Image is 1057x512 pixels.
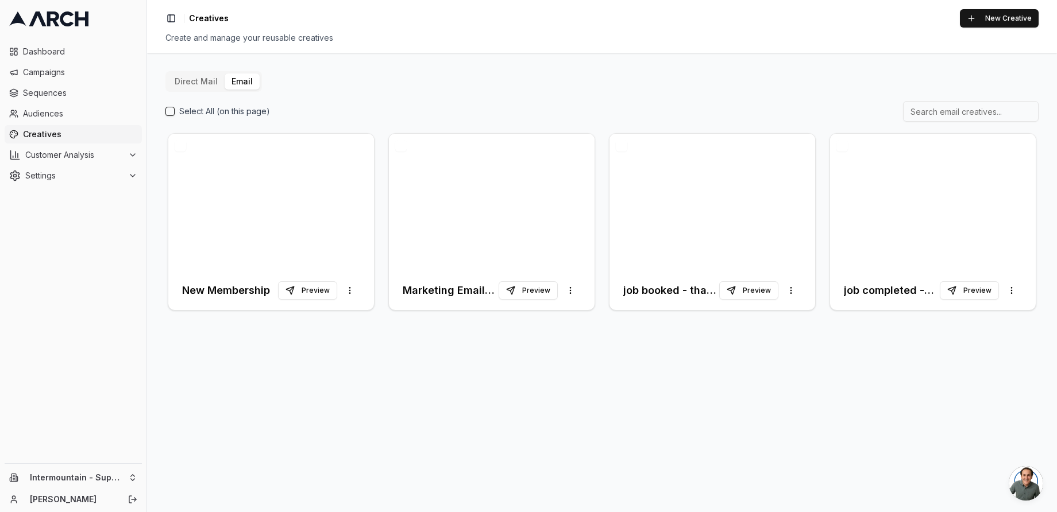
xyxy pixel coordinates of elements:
[1009,466,1043,501] div: Open chat
[30,494,115,505] a: [PERSON_NAME]
[403,282,499,298] h3: Marketing Email 1.0
[719,281,778,300] button: Preview
[23,129,137,140] span: Creatives
[5,63,142,82] a: Campaigns
[844,282,940,298] h3: job completed - thank you
[5,468,142,487] button: Intermountain - Superior Water & Air
[189,13,229,24] nav: breadcrumb
[903,101,1039,122] input: Search email creatives...
[5,166,142,185] button: Settings
[5,42,142,61] a: Dashboard
[278,281,337,300] button: Preview
[5,84,142,102] a: Sequences
[189,13,229,24] span: Creatives
[30,472,124,483] span: Intermountain - Superior Water & Air
[168,73,225,90] button: Direct Mail
[960,9,1039,28] button: New Creative
[179,106,270,117] label: Select All (on this page)
[25,149,124,161] span: Customer Analysis
[25,170,124,181] span: Settings
[225,73,260,90] button: Email
[165,32,1039,44] div: Create and manage your reusable creatives
[23,87,137,99] span: Sequences
[940,281,999,300] button: Preview
[23,108,137,119] span: Audiences
[5,125,142,143] a: Creatives
[499,281,558,300] button: Preview
[23,46,137,57] span: Dashboard
[182,282,270,298] h3: New Membership
[5,104,142,123] a: Audiences
[623,282,719,298] h3: job booked - thank you
[5,146,142,164] button: Customer Analysis
[125,491,141,507] button: Log out
[23,67,137,78] span: Campaigns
